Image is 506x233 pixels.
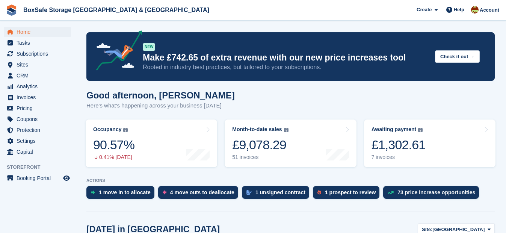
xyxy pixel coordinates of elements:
[123,128,128,132] img: icon-info-grey-7440780725fd019a000dd9b08b2336e03edf1995a4989e88bcd33f0948082b44.svg
[17,103,62,113] span: Pricing
[372,154,426,160] div: 7 invoices
[17,147,62,157] span: Capital
[20,4,212,16] a: BoxSafe Storage [GEOGRAPHIC_DATA] & [GEOGRAPHIC_DATA]
[4,103,71,113] a: menu
[86,120,217,167] a: Occupancy 90.57% 0.41% [DATE]
[143,52,429,63] p: Make £742.65 of extra revenue with our new price increases tool
[397,189,475,195] div: 73 price increase opportunities
[372,137,426,153] div: £1,302.61
[93,137,134,153] div: 90.57%
[86,101,235,110] p: Here's what's happening across your business [DATE]
[158,186,242,203] a: 4 move outs to deallocate
[4,92,71,103] a: menu
[93,126,121,133] div: Occupancy
[232,154,288,160] div: 51 invoices
[6,5,17,16] img: stora-icon-8386f47178a22dfd0bd8f6a31ec36ba5ce8667c1dd55bd0f319d3a0aa187defe.svg
[86,178,495,183] p: ACTIONS
[17,173,62,183] span: Booking Portal
[4,125,71,135] a: menu
[17,81,62,92] span: Analytics
[86,186,158,203] a: 1 move in to allocate
[17,114,62,124] span: Coupons
[7,163,75,171] span: Storefront
[364,120,495,167] a: Awaiting payment £1,302.61 7 invoices
[372,126,417,133] div: Awaiting payment
[471,6,479,14] img: Kim
[480,6,499,14] span: Account
[4,81,71,92] a: menu
[284,128,288,132] img: icon-info-grey-7440780725fd019a000dd9b08b2336e03edf1995a4989e88bcd33f0948082b44.svg
[91,190,95,195] img: move_ins_to_allocate_icon-fdf77a2bb77ea45bf5b3d319d69a93e2d87916cf1d5bf7949dd705db3b84f3ca.svg
[90,30,142,73] img: price-adjustments-announcement-icon-8257ccfd72463d97f412b2fc003d46551f7dbcb40ab6d574587a9cd5c0d94...
[17,136,62,146] span: Settings
[86,90,235,100] h1: Good afternoon, [PERSON_NAME]
[17,92,62,103] span: Invoices
[4,136,71,146] a: menu
[17,59,62,70] span: Sites
[418,128,423,132] img: icon-info-grey-7440780725fd019a000dd9b08b2336e03edf1995a4989e88bcd33f0948082b44.svg
[317,190,321,195] img: prospect-51fa495bee0391a8d652442698ab0144808aea92771e9ea1ae160a38d050c398.svg
[313,186,383,203] a: 1 prospect to review
[383,186,483,203] a: 73 price increase opportunities
[4,48,71,59] a: menu
[17,48,62,59] span: Subscriptions
[17,125,62,135] span: Protection
[417,6,432,14] span: Create
[232,126,282,133] div: Month-to-date sales
[435,50,480,63] button: Check it out →
[4,70,71,81] a: menu
[454,6,464,14] span: Help
[17,70,62,81] span: CRM
[17,38,62,48] span: Tasks
[17,27,62,37] span: Home
[4,27,71,37] a: menu
[242,186,313,203] a: 1 unsigned contract
[246,190,252,195] img: contract_signature_icon-13c848040528278c33f63329250d36e43548de30e8caae1d1a13099fd9432cc5.svg
[163,190,166,195] img: move_outs_to_deallocate_icon-f764333ba52eb49d3ac5e1228854f67142a1ed5810a6f6cc68b1a99e826820c5.svg
[225,120,356,167] a: Month-to-date sales £9,078.29 51 invoices
[4,147,71,157] a: menu
[143,63,429,71] p: Rooted in industry best practices, but tailored to your subscriptions.
[99,189,151,195] div: 1 move in to allocate
[255,189,305,195] div: 1 unsigned contract
[4,173,71,183] a: menu
[232,137,288,153] div: £9,078.29
[4,38,71,48] a: menu
[143,43,155,51] div: NEW
[170,189,234,195] div: 4 move outs to deallocate
[62,174,71,183] a: Preview store
[4,59,71,70] a: menu
[93,154,134,160] div: 0.41% [DATE]
[325,189,376,195] div: 1 prospect to review
[388,191,394,194] img: price_increase_opportunities-93ffe204e8149a01c8c9dc8f82e8f89637d9d84a8eef4429ea346261dce0b2c0.svg
[4,114,71,124] a: menu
